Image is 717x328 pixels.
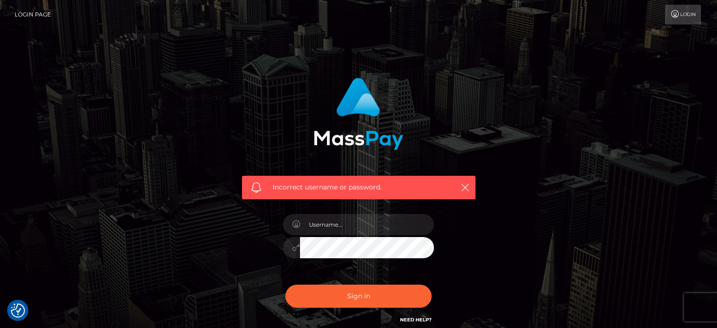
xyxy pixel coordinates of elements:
img: MassPay Login [314,78,403,150]
a: Login Page [15,5,51,25]
a: Need Help? [400,317,432,323]
button: Consent Preferences [11,303,25,318]
img: Revisit consent button [11,303,25,318]
button: Sign in [285,285,432,308]
a: Login [665,5,701,25]
span: Incorrect username or password. [273,182,445,192]
input: Username... [300,214,434,235]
